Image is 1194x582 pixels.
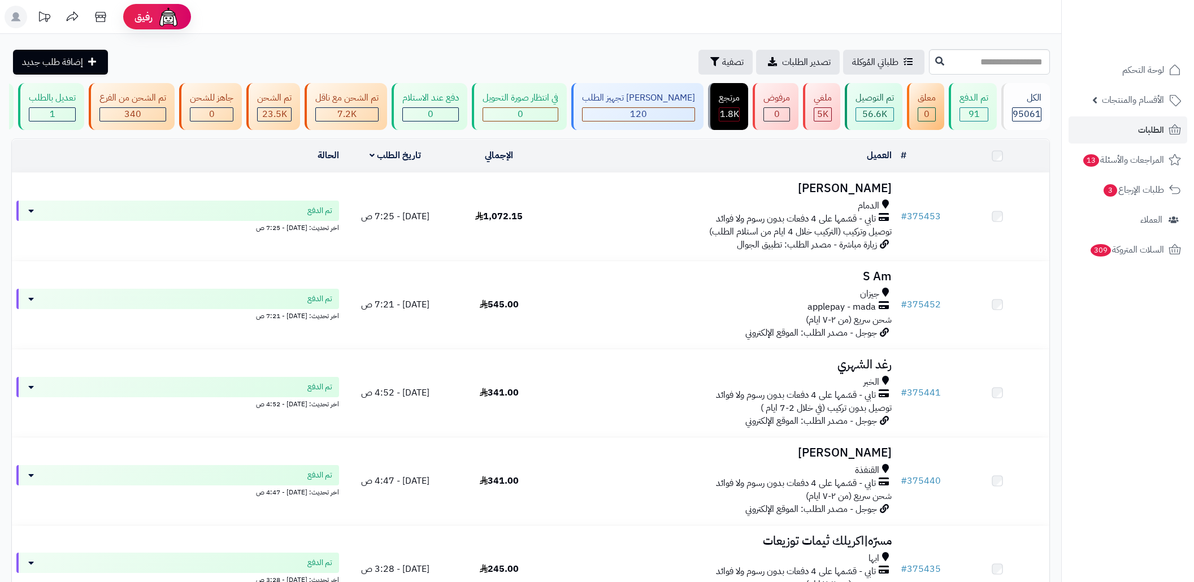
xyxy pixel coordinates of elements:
[761,401,892,415] span: توصيل بدون تركيب (في خلال 2-7 ايام )
[569,83,706,130] a: [PERSON_NAME] تجهيز الطلب 120
[361,386,429,399] span: [DATE] - 4:52 ص
[22,55,83,69] span: إضافة طلب جديد
[1122,62,1164,78] span: لوحة التحكم
[100,108,166,121] div: 340
[583,108,694,121] div: 120
[764,108,789,121] div: 0
[13,50,108,75] a: إضافة طلب جديد
[960,108,988,121] div: 91
[1117,32,1183,55] img: logo-2.png
[750,83,801,130] a: مرفوض 0
[716,565,876,578] span: تابي - قسّمها على 4 دفعات بدون رسوم ولا فوائد
[318,149,339,162] a: الحالة
[774,107,780,121] span: 0
[855,464,879,477] span: القنفذة
[307,293,332,305] span: تم الدفع
[869,552,879,565] span: ابها
[843,50,924,75] a: طلباتي المُوكلة
[29,108,75,121] div: 1
[16,83,86,130] a: تعديل بالطلب 1
[480,562,519,576] span: 245.00
[814,92,832,105] div: ملغي
[1069,116,1187,144] a: الطلبات
[555,182,892,195] h3: [PERSON_NAME]
[16,485,339,497] div: اخر تحديث: [DATE] - 4:47 ص
[257,92,292,105] div: تم الشحن
[480,386,519,399] span: 341.00
[29,92,76,105] div: تعديل بالطلب
[1012,92,1041,105] div: الكل
[307,557,332,568] span: تم الدفع
[901,210,941,223] a: #375453
[924,107,930,121] span: 0
[720,107,739,121] span: 1.8K
[706,83,750,130] a: مرتجع 1.8K
[1069,146,1187,173] a: المراجعات والأسئلة13
[555,358,892,371] h3: رغد الشهري
[745,326,877,340] span: جوجل - مصدر الطلب: الموقع الإلكتروني
[1104,184,1117,197] span: 3
[124,107,141,121] span: 340
[1089,242,1164,258] span: السلات المتروكة
[480,298,519,311] span: 545.00
[157,6,180,28] img: ai-face.png
[843,83,905,130] a: تم التوصيل 56.6K
[858,199,879,212] span: الدمام
[719,92,740,105] div: مرتجع
[209,107,215,121] span: 0
[307,470,332,481] span: تم الدفع
[806,313,892,327] span: شحن سريع (من ٢-٧ ايام)
[716,212,876,225] span: تابي - قسّمها على 4 دفعات بدون رسوم ولا فوائد
[969,107,980,121] span: 91
[370,149,421,162] a: تاريخ الطلب
[901,386,941,399] a: #375441
[555,446,892,459] h3: [PERSON_NAME]
[756,50,840,75] a: تصدير الطلبات
[483,108,558,121] div: 0
[403,108,458,121] div: 0
[999,83,1052,130] a: الكل95061
[307,381,332,393] span: تم الدفع
[361,474,429,488] span: [DATE] - 4:47 ص
[856,108,893,121] div: 56628
[716,477,876,490] span: تابي - قسّمها على 4 دفعات بدون رسوم ولا فوائد
[782,55,831,69] span: تصدير الطلبات
[244,83,302,130] a: تم الشحن 23.5K
[134,10,153,24] span: رفيق
[16,309,339,321] div: اخر تحديث: [DATE] - 7:21 ص
[190,92,233,105] div: جاهز للشحن
[901,474,941,488] a: #375440
[555,270,892,283] h3: S Am
[389,83,470,130] a: دفع عند الاستلام 0
[302,83,389,130] a: تم الشحن مع ناقل 7.2K
[901,210,907,223] span: #
[485,149,513,162] a: الإجمالي
[946,83,999,130] a: تم الدفع 91
[709,225,892,238] span: توصيل وتركيب (التركيب خلال 4 ايام من استلام الطلب)
[806,489,892,503] span: شحن سريع (من ٢-٧ ايام)
[475,210,523,223] span: 1,072.15
[1069,176,1187,203] a: طلبات الإرجاع3
[361,298,429,311] span: [DATE] - 7:21 ص
[555,535,892,548] h3: مسرّه|اكريلك ثيمات توزيعات
[716,389,876,402] span: تابي - قسّمها على 4 دفعات بدون رسوم ولا فوائد
[315,92,379,105] div: تم الشحن مع ناقل
[863,376,879,389] span: الخبر
[480,474,519,488] span: 341.00
[698,50,753,75] button: تصفية
[852,55,898,69] span: طلباتي المُوكلة
[1069,236,1187,263] a: السلات المتروكة309
[814,108,831,121] div: 4975
[518,107,523,121] span: 0
[745,502,877,516] span: جوجل - مصدر الطلب: الموقع الإلكتروني
[817,107,828,121] span: 5K
[860,288,879,301] span: جيزان
[86,83,177,130] a: تم الشحن من الفرع 340
[262,107,287,121] span: 23.5K
[16,221,339,233] div: اخر تحديث: [DATE] - 7:25 ص
[483,92,558,105] div: في انتظار صورة التحويل
[862,107,887,121] span: 56.6K
[901,562,907,576] span: #
[1082,152,1164,168] span: المراجعات والأسئلة
[50,107,55,121] span: 1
